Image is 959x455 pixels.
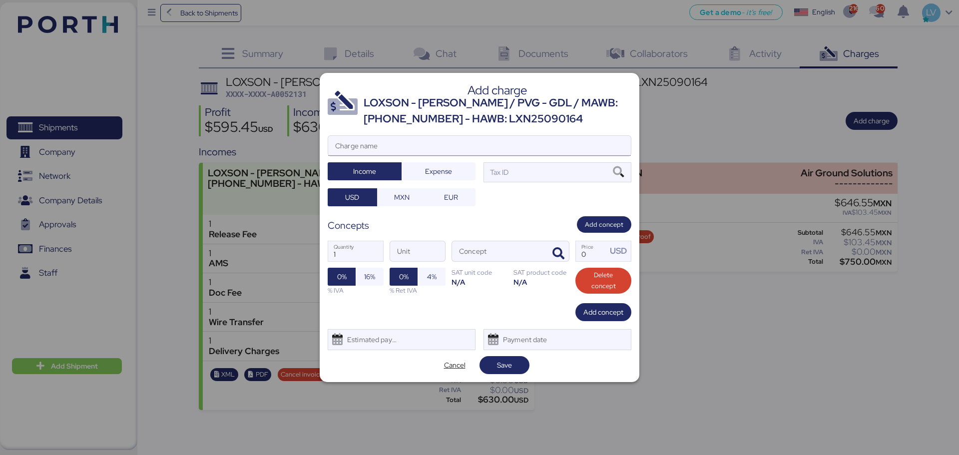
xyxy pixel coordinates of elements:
[328,268,356,286] button: 0%
[577,216,631,233] button: Add concept
[585,219,623,230] span: Add concept
[425,165,452,177] span: Expense
[328,188,377,206] button: USD
[576,241,607,261] input: Price
[337,271,347,283] span: 0%
[328,162,402,180] button: Income
[328,286,384,295] div: % IVA
[364,86,631,95] div: Add charge
[452,277,507,287] div: N/A
[610,245,631,257] div: USD
[390,286,446,295] div: % Ret IVA
[399,271,409,283] span: 0%
[583,306,623,318] span: Add concept
[328,136,631,156] input: Charge name
[426,188,476,206] button: EUR
[575,268,631,294] button: Delete concept
[390,241,445,261] input: Unit
[548,243,569,264] button: ConceptConcept
[430,356,479,374] button: Cancel
[356,268,384,286] button: 16%
[488,167,508,178] div: Tax ID
[353,165,376,177] span: Income
[328,218,369,233] div: Concepts
[497,359,512,371] span: Save
[575,303,631,321] button: Add concept
[345,191,359,203] span: USD
[444,359,466,371] span: Cancel
[427,271,437,283] span: 4%
[444,191,458,203] span: EUR
[328,241,383,261] input: Quantity
[513,268,569,277] div: SAT product code
[394,191,410,203] span: MXN
[583,270,623,292] span: Delete concept
[364,271,375,283] span: 16%
[452,268,507,277] div: SAT unit code
[402,162,476,180] button: Expense
[479,356,529,374] button: Save
[452,241,545,261] input: Concept
[364,95,631,127] div: LOXSON - [PERSON_NAME] / PVG - GDL / MAWB: [PHONE_NUMBER] - HAWB: LXN25090164
[513,277,569,287] div: N/A
[377,188,427,206] button: MXN
[390,268,418,286] button: 0%
[418,268,446,286] button: 4%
